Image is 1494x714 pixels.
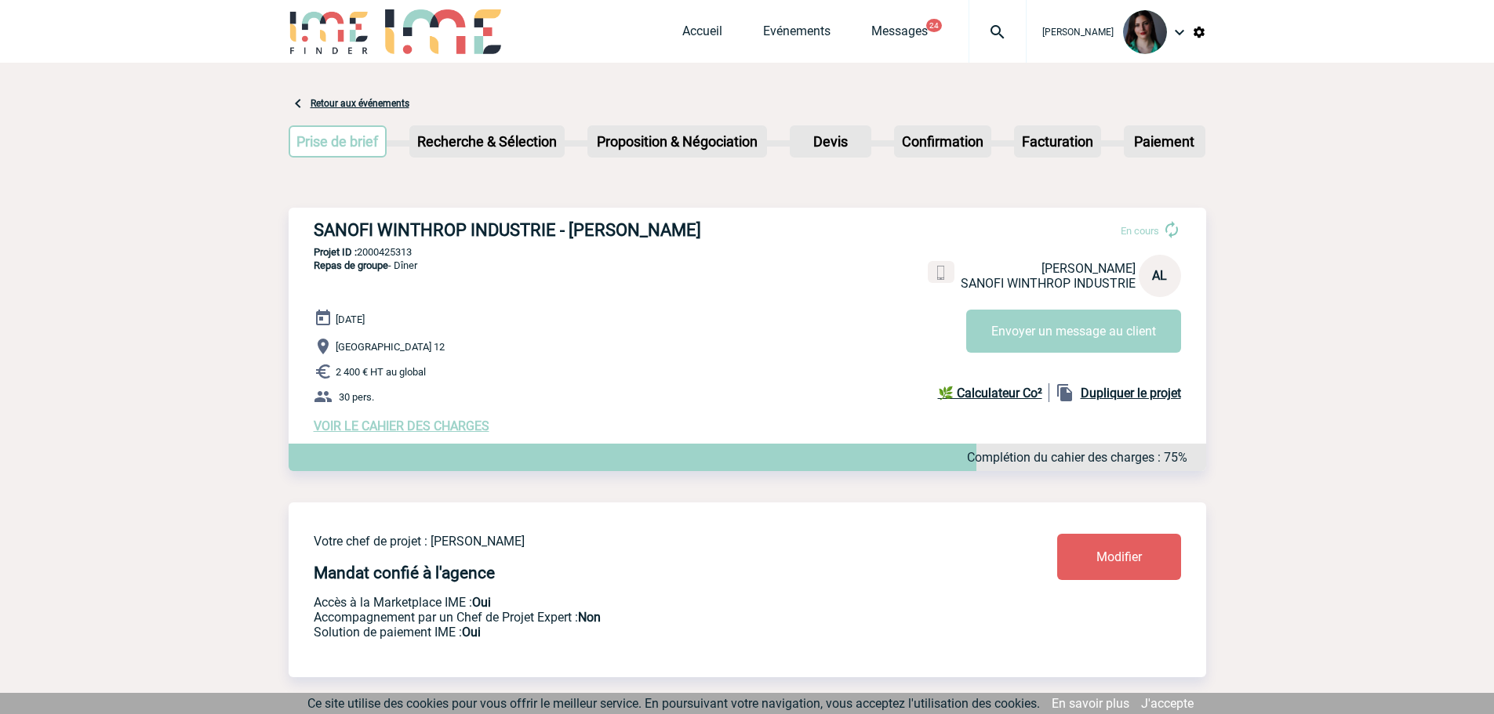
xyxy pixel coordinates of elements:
img: file_copy-black-24dp.png [1056,383,1074,402]
p: Recherche & Sélection [411,127,563,156]
p: 2000425313 [289,246,1206,258]
img: IME-Finder [289,9,370,54]
a: VOIR LE CAHIER DES CHARGES [314,419,489,433]
p: Accès à la Marketplace IME : [314,595,965,610]
b: Oui [462,625,481,640]
p: Prestation payante [314,610,965,625]
span: SANOFI WINTHROP INDUSTRIE [961,276,1136,291]
p: Prise de brief [290,127,386,156]
a: En savoir plus [1052,696,1129,711]
a: Retour aux événements [311,98,409,109]
p: Devis [791,127,870,156]
span: [DATE] [336,314,365,325]
b: 🌿 Calculateur Co² [938,386,1042,400]
p: Paiement [1125,127,1204,156]
button: 24 [926,19,942,32]
b: Oui [472,595,491,610]
span: Repas de groupe [314,259,388,271]
p: Votre chef de projet : [PERSON_NAME] [314,534,965,549]
img: 131235-0.jpeg [1123,10,1167,54]
img: portable.png [934,266,948,280]
span: 2 400 € HT au global [336,366,426,378]
span: Ce site utilise des cookies pour vous offrir le meilleur service. En poursuivant votre navigation... [307,696,1040,711]
a: J'accepte [1141,696,1194,711]
span: [PERSON_NAME] [1041,261,1136,276]
b: Non [578,610,601,625]
a: Evénements [763,24,831,45]
h4: Mandat confié à l'agence [314,564,495,582]
b: Dupliquer le projet [1081,386,1181,400]
a: 🌿 Calculateur Co² [938,383,1049,402]
span: En cours [1121,225,1159,237]
p: Facturation [1016,127,1100,156]
a: Messages [871,24,928,45]
span: 30 pers. [339,391,374,403]
span: AL [1152,268,1167,283]
span: Modifier [1096,549,1142,564]
h3: SANOFI WINTHROP INDUSTRIE - [PERSON_NAME] [314,220,784,240]
p: Conformité aux process achat client, Prise en charge de la facturation, Mutualisation de plusieur... [314,625,965,640]
p: Confirmation [896,127,990,156]
span: - Dîner [314,259,417,271]
a: Accueil [682,24,722,45]
button: Envoyer un message au client [966,310,1181,353]
b: Projet ID : [314,246,357,258]
span: [PERSON_NAME] [1042,27,1114,38]
span: [GEOGRAPHIC_DATA] 12 [336,341,445,353]
p: Proposition & Négociation [589,127,765,156]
